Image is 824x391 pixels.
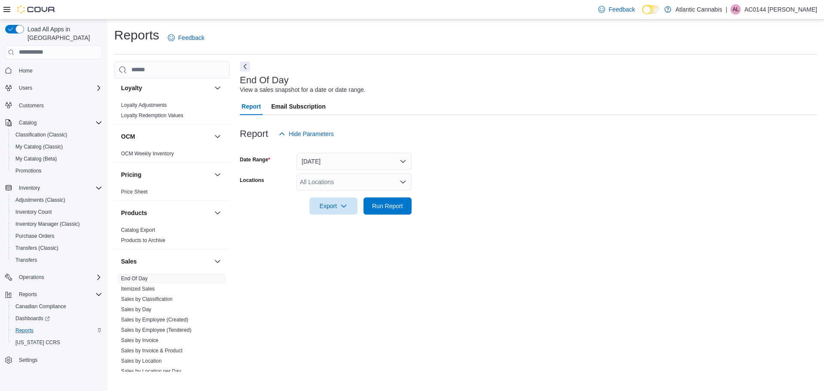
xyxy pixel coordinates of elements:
span: Canadian Compliance [15,303,66,310]
a: Purchase Orders [12,231,58,241]
button: Customers [2,99,106,112]
span: Sales by Location [121,358,162,364]
a: Inventory Manager (Classic) [12,219,83,229]
button: Catalog [15,118,40,128]
a: End Of Day [121,276,148,282]
span: AL [733,4,739,15]
button: Purchase Orders [9,230,106,242]
span: Reports [12,325,102,336]
a: My Catalog (Beta) [12,154,61,164]
h3: Loyalty [121,84,142,92]
button: Loyalty [121,84,211,92]
span: Sales by Employee (Created) [121,316,188,323]
span: Washington CCRS [12,337,102,348]
span: Catalog [15,118,102,128]
span: Inventory [15,183,102,193]
span: Home [15,65,102,76]
span: Users [15,83,102,93]
span: Report [242,98,261,115]
span: Dashboards [15,315,50,322]
a: Loyalty Adjustments [121,102,167,108]
button: Classification (Classic) [9,129,106,141]
span: Dashboards [12,313,102,324]
div: AC0144 Lawrenson Dennis [730,4,741,15]
button: Next [240,61,250,72]
h3: End Of Day [240,75,289,85]
span: Settings [15,355,102,365]
button: Inventory Count [9,206,106,218]
span: Reports [15,289,102,300]
span: My Catalog (Classic) [15,143,63,150]
h3: Pricing [121,170,141,179]
span: Reports [15,327,33,334]
span: Classification (Classic) [15,131,67,138]
button: Transfers (Classic) [9,242,106,254]
span: Load All Apps in [GEOGRAPHIC_DATA] [24,25,102,42]
span: Transfers (Classic) [12,243,102,253]
button: Canadian Compliance [9,300,106,312]
span: Run Report [372,202,403,210]
span: [US_STATE] CCRS [15,339,60,346]
button: Inventory Manager (Classic) [9,218,106,230]
button: Sales [212,256,223,267]
a: Transfers [12,255,40,265]
button: Run Report [364,197,412,215]
input: Dark Mode [642,5,660,14]
button: Hide Parameters [275,125,337,142]
div: Pricing [114,187,230,200]
span: Adjustments (Classic) [12,195,102,205]
span: Loyalty Redemption Values [121,112,183,119]
span: Sales by Classification [121,296,173,303]
a: [US_STATE] CCRS [12,337,64,348]
h1: Reports [114,27,159,44]
span: Inventory Manager (Classic) [15,221,80,227]
button: OCM [121,132,211,141]
button: Users [15,83,36,93]
button: Inventory [2,182,106,194]
p: Atlantic Cannabis [676,4,722,15]
span: Operations [19,274,44,281]
button: My Catalog (Beta) [9,153,106,165]
button: Reports [2,288,106,300]
button: Export [309,197,357,215]
a: Sales by Invoice & Product [121,348,182,354]
a: Promotions [12,166,45,176]
div: Products [114,225,230,249]
span: Sales by Location per Day [121,368,181,375]
label: Date Range [240,156,270,163]
span: Transfers (Classic) [15,245,58,252]
button: Operations [15,272,48,282]
span: Price Sheet [121,188,148,195]
a: Catalog Export [121,227,155,233]
a: Dashboards [12,313,53,324]
span: Feedback [178,33,204,42]
span: Inventory Count [15,209,52,215]
button: Settings [2,354,106,366]
a: Loyalty Redemption Values [121,112,183,118]
button: [US_STATE] CCRS [9,336,106,349]
button: Inventory [15,183,43,193]
span: Promotions [12,166,102,176]
a: Settings [15,355,41,365]
span: Purchase Orders [15,233,55,239]
span: OCM Weekly Inventory [121,150,174,157]
div: Loyalty [114,100,230,124]
a: Classification (Classic) [12,130,71,140]
a: Transfers (Classic) [12,243,62,253]
span: End Of Day [121,275,148,282]
nav: Complex example [5,61,102,389]
a: Dashboards [9,312,106,324]
h3: OCM [121,132,135,141]
h3: Products [121,209,147,217]
a: Sales by Day [121,306,151,312]
button: Sales [121,257,211,266]
div: View a sales snapshot for a date or date range. [240,85,366,94]
span: Inventory Count [12,207,102,217]
a: Sales by Location [121,358,162,364]
a: Reports [12,325,37,336]
span: My Catalog (Beta) [12,154,102,164]
a: Feedback [595,1,638,18]
a: Inventory Count [12,207,55,217]
a: Price Sheet [121,189,148,195]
